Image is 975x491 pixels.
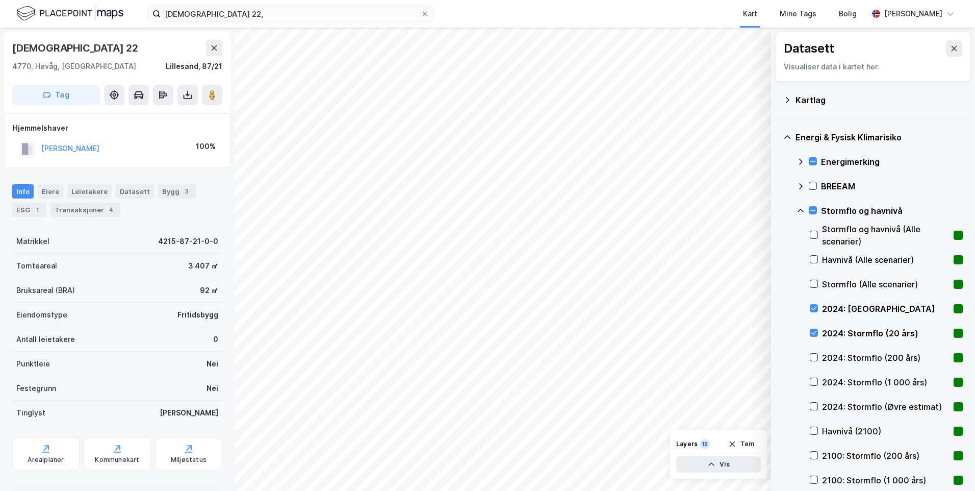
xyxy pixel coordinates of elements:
div: Bolig [839,8,857,20]
div: 4 [106,205,116,215]
div: 2100: Stormflo (200 års) [822,450,950,462]
div: Nei [207,358,218,370]
div: 2024: Stormflo (Øvre estimat) [822,401,950,413]
div: Havnivå (2100) [822,425,950,437]
div: Stormflo og havnivå (Alle scenarier) [822,223,950,248]
div: Eiere [38,184,63,199]
div: 4770, Høvåg, [GEOGRAPHIC_DATA] [12,60,136,72]
div: [PERSON_NAME] [160,407,218,419]
div: Energimerking [821,156,963,168]
div: Lillesand, 87/21 [166,60,222,72]
div: Fritidsbygg [177,309,218,321]
div: Datasett [784,40,834,57]
div: Hjemmelshaver [13,122,222,134]
div: Transaksjoner [50,203,120,217]
div: Info [12,184,34,199]
div: Bygg [158,184,196,199]
div: 18 [700,439,710,449]
div: 2024: Stormflo (200 års) [822,352,950,364]
img: logo.f888ab2527a4732fd821a326f86c7f29.svg [16,5,123,22]
button: Tag [12,85,100,105]
iframe: Chat Widget [924,442,975,491]
div: Stormflo (Alle scenarier) [822,278,950,290]
div: Kart [743,8,757,20]
div: BREEAM [821,180,963,192]
div: [DEMOGRAPHIC_DATA] 22 [12,40,140,56]
input: Søk på adresse, matrikkel, gårdeiere, leietakere eller personer [161,6,421,21]
div: 2100: Stormflo (1 000 års) [822,474,950,486]
div: Antall leietakere [16,333,75,346]
div: 2024: Stormflo (1 000 års) [822,376,950,388]
div: Arealplaner [28,456,64,464]
button: Tøm [722,436,761,452]
div: 3 [182,186,192,197]
div: 2024: [GEOGRAPHIC_DATA] [822,303,950,315]
button: Vis [676,456,761,473]
div: 3 407 ㎡ [188,260,218,272]
div: Matrikkel [16,235,49,248]
div: 1 [32,205,42,215]
div: Bruksareal (BRA) [16,284,75,297]
div: Kommunekart [95,456,139,464]
div: 4215-87-21-0-0 [158,235,218,248]
div: Tinglyst [16,407,45,419]
div: 92 ㎡ [200,284,218,297]
div: Kartlag [796,94,963,106]
div: ESG [12,203,46,217]
div: [PERSON_NAME] [884,8,942,20]
div: Havnivå (Alle scenarier) [822,254,950,266]
div: 100% [196,140,216,153]
div: 2024: Stormflo (20 års) [822,327,950,339]
div: Tomteareal [16,260,57,272]
div: Punktleie [16,358,50,370]
div: Layers [676,440,698,448]
div: 0 [213,333,218,346]
div: Leietakere [67,184,112,199]
div: Eiendomstype [16,309,67,321]
div: Festegrunn [16,382,56,395]
div: Mine Tags [780,8,816,20]
div: Datasett [116,184,154,199]
div: Nei [207,382,218,395]
div: Miljøstatus [171,456,207,464]
div: Stormflo og havnivå [821,205,963,217]
div: Energi & Fysisk Klimarisiko [796,131,963,143]
div: Visualiser data i kartet her. [784,61,962,73]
